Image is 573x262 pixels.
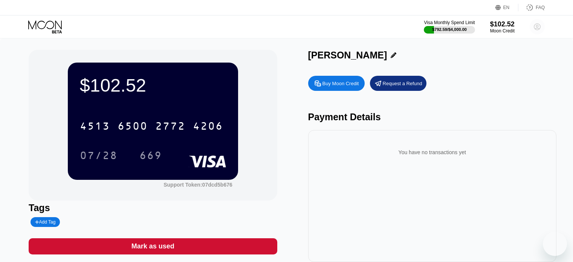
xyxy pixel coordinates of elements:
div: Buy Moon Credit [308,76,365,91]
div: 669 [134,146,168,165]
div: $102.52 [490,20,515,28]
div: $102.52 [80,75,226,96]
div: Support Token: 07dcd5b676 [163,182,232,188]
div: EN [503,5,510,10]
div: Tags [29,202,277,213]
div: 4513650027724206 [75,116,228,135]
div: Add Tag [35,219,55,225]
div: EN [495,4,518,11]
iframe: Button to launch messaging window [543,232,567,256]
div: 2772 [155,121,185,133]
div: Buy Moon Credit [322,80,359,87]
div: 07/28 [80,150,118,162]
div: Visa Monthly Spend Limit [424,20,475,25]
div: 669 [139,150,162,162]
div: 4206 [193,121,223,133]
div: Moon Credit [490,28,515,34]
div: Mark as used [29,238,277,254]
div: $792.59 / $4,000.00 [432,27,467,32]
div: Request a Refund [383,80,422,87]
div: 07/28 [74,146,123,165]
div: Payment Details [308,112,556,123]
div: 6500 [118,121,148,133]
div: Add Tag [31,217,60,227]
div: Mark as used [131,242,174,251]
div: FAQ [518,4,545,11]
div: Request a Refund [370,76,426,91]
div: You have no transactions yet [314,142,550,163]
div: Visa Monthly Spend Limit$792.59/$4,000.00 [424,20,475,34]
div: 4513 [80,121,110,133]
div: FAQ [536,5,545,10]
div: Support Token:07dcd5b676 [163,182,232,188]
div: [PERSON_NAME] [308,50,387,61]
div: $102.52Moon Credit [490,20,515,34]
